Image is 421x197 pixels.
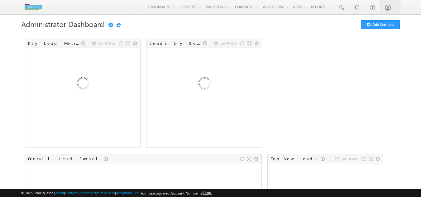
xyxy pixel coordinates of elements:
[170,51,237,118] img: Loading...
[91,191,115,195] a: Terms of Service
[21,19,104,29] span: Administrator Dashboard
[341,156,358,162] span: Last 10 Days
[202,191,212,195] span: 51281
[361,20,400,29] button: Add Dashlets
[116,191,140,195] a: Acceptable Use
[49,51,116,118] img: Loading...
[150,40,203,46] div: Leads by Sources
[65,191,90,195] a: Contact Support
[28,40,81,46] div: Key Lead Metrics
[141,191,212,195] span: Your Leadsquared Account Number is
[98,40,116,46] span: Last 30 Days
[21,2,45,12] img: Custom Logo
[55,191,64,195] a: About
[271,156,321,162] div: Top New Leads
[220,40,237,46] span: Last 30 days
[28,156,104,162] div: Overall Lead Funnel
[21,190,212,196] span: © 2025 LeadSquared | | | | |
